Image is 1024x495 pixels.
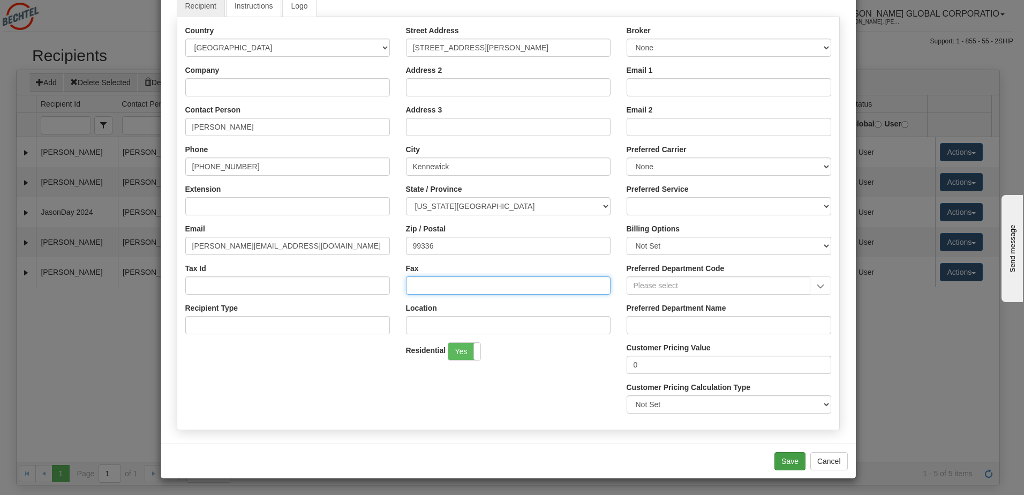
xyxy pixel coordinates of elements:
[627,263,725,274] label: Preferred Department Code
[627,25,651,36] label: Broker
[185,184,221,194] label: Extension
[185,104,240,115] label: Contact Person
[185,303,238,313] label: Recipient Type
[774,452,805,470] button: Save
[627,184,689,194] label: Preferred Service
[406,263,419,274] label: Fax
[627,104,653,115] label: Email 2
[406,345,446,356] label: Residential
[448,343,480,360] label: Yes
[185,144,208,155] label: Phone
[406,104,442,115] label: Address 3
[627,342,711,353] label: Customer Pricing Value
[185,263,206,274] label: Tax Id
[406,25,459,36] label: Street Address
[185,223,205,234] label: Email
[406,184,462,194] label: State / Province
[8,9,99,17] div: Send message
[999,193,1023,302] iframe: chat widget
[627,144,687,155] label: Preferred Carrier
[627,65,653,76] label: Email 1
[627,303,726,313] label: Preferred Department Name
[627,223,680,234] label: Billing Options
[627,276,810,295] input: Please select
[185,65,220,76] label: Company
[406,144,420,155] label: City
[627,382,751,393] label: Customer Pricing Calculation Type
[406,303,437,313] label: Location
[810,452,848,470] button: Cancel
[185,25,214,36] label: Country
[406,223,446,234] label: Zip / Postal
[406,65,442,76] label: Address 2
